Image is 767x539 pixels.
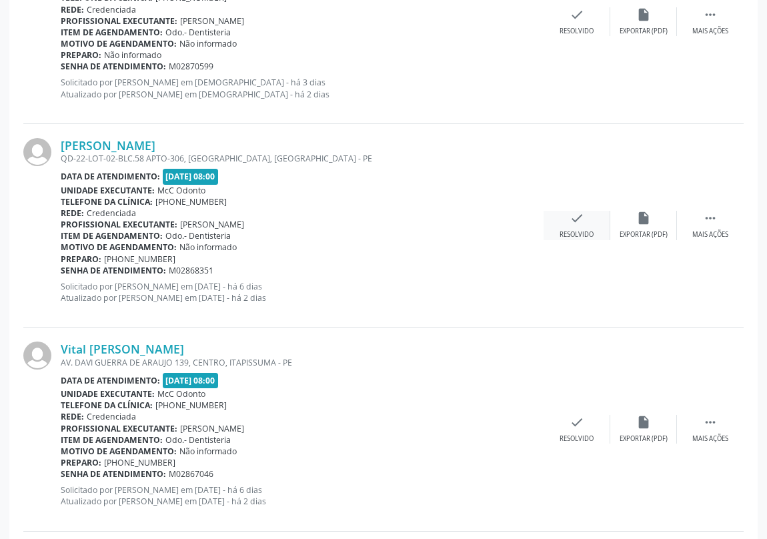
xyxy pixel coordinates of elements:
[692,434,728,444] div: Mais ações
[61,423,177,434] b: Profissional executante:
[61,230,163,241] b: Item de agendamento:
[87,4,136,15] span: Credenciada
[61,171,160,182] b: Data de atendimento:
[165,434,231,446] span: Odo.- Dentisteria
[61,484,544,507] p: Solicitado por [PERSON_NAME] em [DATE] - há 6 dias Atualizado por [PERSON_NAME] em [DATE] - há 2 ...
[104,253,175,265] span: [PHONE_NUMBER]
[61,457,101,468] b: Preparo:
[179,446,237,457] span: Não informado
[61,375,160,386] b: Data de atendimento:
[560,230,594,239] div: Resolvido
[692,27,728,36] div: Mais ações
[620,27,668,36] div: Exportar (PDF)
[165,27,231,38] span: Odo.- Dentisteria
[61,400,153,411] b: Telefone da clínica:
[180,15,244,27] span: [PERSON_NAME]
[61,196,153,207] b: Telefone da clínica:
[692,230,728,239] div: Mais ações
[179,38,237,49] span: Não informado
[61,15,177,27] b: Profissional executante:
[703,415,718,430] i: 
[104,457,175,468] span: [PHONE_NUMBER]
[620,230,668,239] div: Exportar (PDF)
[620,434,668,444] div: Exportar (PDF)
[61,388,155,400] b: Unidade executante:
[61,4,84,15] b: Rede:
[157,388,205,400] span: McC Odonto
[87,411,136,422] span: Credenciada
[61,207,84,219] b: Rede:
[636,211,651,225] i: insert_drive_file
[163,373,219,388] span: [DATE] 08:00
[155,196,227,207] span: [PHONE_NUMBER]
[179,241,237,253] span: Não informado
[61,219,177,230] b: Profissional executante:
[157,185,205,196] span: McC Odonto
[560,27,594,36] div: Resolvido
[61,281,544,304] p: Solicitado por [PERSON_NAME] em [DATE] - há 6 dias Atualizado por [PERSON_NAME] em [DATE] - há 2 ...
[155,400,227,411] span: [PHONE_NUMBER]
[61,138,155,153] a: [PERSON_NAME]
[636,7,651,22] i: insert_drive_file
[169,61,213,72] span: M02870599
[61,265,166,276] b: Senha de atendimento:
[104,49,161,61] span: Não informado
[169,468,213,480] span: M02867046
[61,446,177,457] b: Motivo de agendamento:
[61,27,163,38] b: Item de agendamento:
[61,253,101,265] b: Preparo:
[163,169,219,184] span: [DATE] 08:00
[61,241,177,253] b: Motivo de agendamento:
[703,7,718,22] i: 
[61,434,163,446] b: Item de agendamento:
[180,219,244,230] span: [PERSON_NAME]
[570,415,584,430] i: check
[87,207,136,219] span: Credenciada
[636,415,651,430] i: insert_drive_file
[570,7,584,22] i: check
[61,38,177,49] b: Motivo de agendamento:
[23,342,51,370] img: img
[23,138,51,166] img: img
[560,434,594,444] div: Resolvido
[61,185,155,196] b: Unidade executante:
[180,423,244,434] span: [PERSON_NAME]
[61,77,544,99] p: Solicitado por [PERSON_NAME] em [DEMOGRAPHIC_DATA] - há 3 dias Atualizado por [PERSON_NAME] em [D...
[165,230,231,241] span: Odo.- Dentisteria
[61,468,166,480] b: Senha de atendimento:
[61,342,184,356] a: Vital [PERSON_NAME]
[169,265,213,276] span: M02868351
[61,49,101,61] b: Preparo:
[61,153,544,164] div: QD-22-LOT-02-BLC.58 APTO-306, [GEOGRAPHIC_DATA], [GEOGRAPHIC_DATA] - PE
[61,357,544,368] div: AV. DAVI GUERRA DE ARAUJO 139, CENTRO, ITAPISSUMA - PE
[703,211,718,225] i: 
[61,411,84,422] b: Rede:
[61,61,166,72] b: Senha de atendimento:
[570,211,584,225] i: check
